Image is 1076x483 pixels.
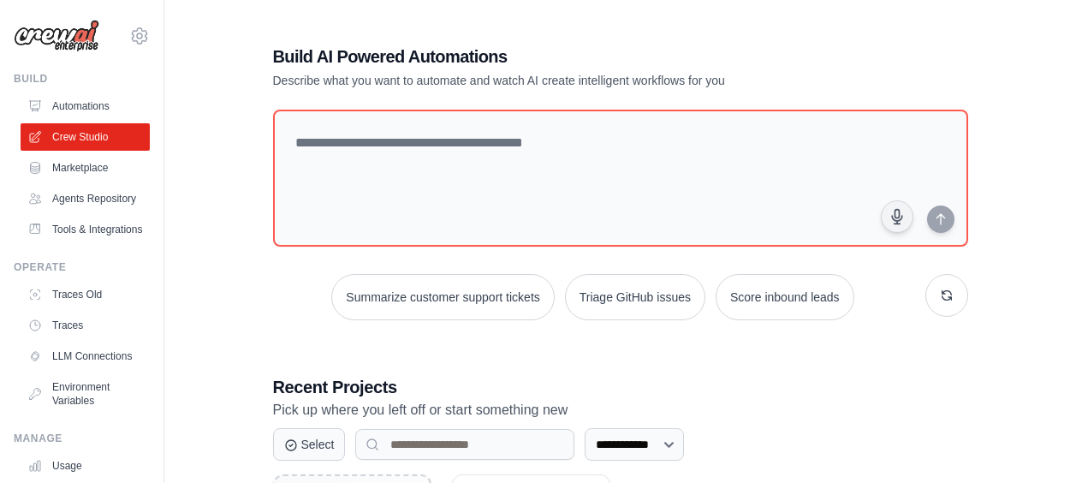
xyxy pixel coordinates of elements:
div: Operate [14,260,150,274]
button: Click to speak your automation idea [881,200,913,233]
a: Automations [21,92,150,120]
a: Tools & Integrations [21,216,150,243]
p: Describe what you want to automate and watch AI create intelligent workflows for you [273,72,848,89]
h1: Build AI Powered Automations [273,45,848,69]
div: Build [14,72,150,86]
a: Traces [21,312,150,339]
button: Select [273,428,346,461]
a: Crew Studio [21,123,150,151]
a: Usage [21,452,150,480]
button: Get new suggestions [925,274,968,317]
h3: Recent Projects [273,375,968,399]
a: Marketplace [21,154,150,182]
button: Summarize customer support tickets [331,274,554,320]
img: Logo [14,20,99,52]
button: Triage GitHub issues [565,274,705,320]
p: Pick up where you left off or start something new [273,399,968,421]
a: Agents Repository [21,185,150,212]
button: Score inbound leads [716,274,854,320]
a: LLM Connections [21,343,150,370]
a: Traces Old [21,281,150,308]
a: Environment Variables [21,373,150,414]
div: Manage [14,432,150,445]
